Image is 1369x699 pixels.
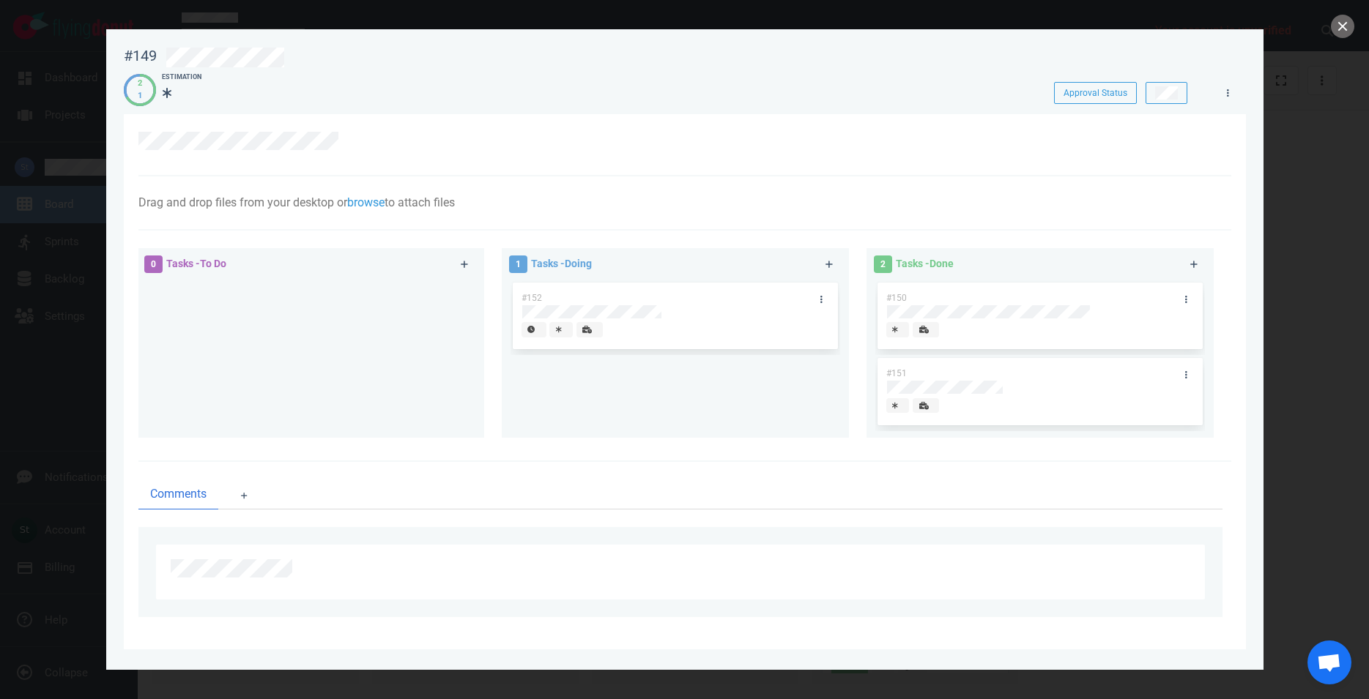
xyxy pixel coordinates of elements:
[385,195,455,209] span: to attach files
[886,368,907,378] span: #151
[124,47,157,65] div: #149
[1307,640,1351,684] div: Open chat
[886,293,907,303] span: #150
[1054,82,1137,104] button: Approval Status
[150,485,207,503] span: Comments
[531,258,592,269] span: Tasks - Doing
[347,195,385,209] a: browse
[896,258,954,269] span: Tasks - Done
[874,255,892,273] span: 2
[162,72,201,83] div: Estimation
[144,255,163,273] span: 0
[138,78,142,90] div: 2
[138,90,142,102] div: 1
[138,195,347,209] span: Drag and drop files from your desktop or
[509,255,527,273] span: 1
[166,258,226,269] span: Tasks - To Do
[1331,15,1354,38] button: close
[522,293,542,303] span: #152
